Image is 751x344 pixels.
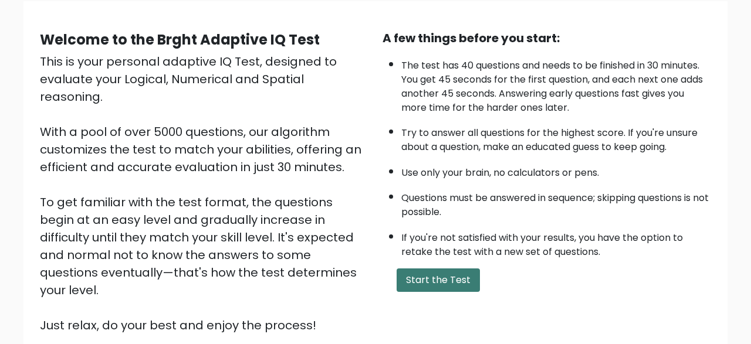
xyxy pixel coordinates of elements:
[401,185,711,219] li: Questions must be answered in sequence; skipping questions is not possible.
[401,53,711,115] li: The test has 40 questions and needs to be finished in 30 minutes. You get 45 seconds for the firs...
[401,160,711,180] li: Use only your brain, no calculators or pens.
[397,268,480,292] button: Start the Test
[383,29,711,47] div: A few things before you start:
[401,120,711,154] li: Try to answer all questions for the highest score. If you're unsure about a question, make an edu...
[40,53,368,334] div: This is your personal adaptive IQ Test, designed to evaluate your Logical, Numerical and Spatial ...
[40,30,320,49] b: Welcome to the Brght Adaptive IQ Test
[401,225,711,259] li: If you're not satisfied with your results, you have the option to retake the test with a new set ...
